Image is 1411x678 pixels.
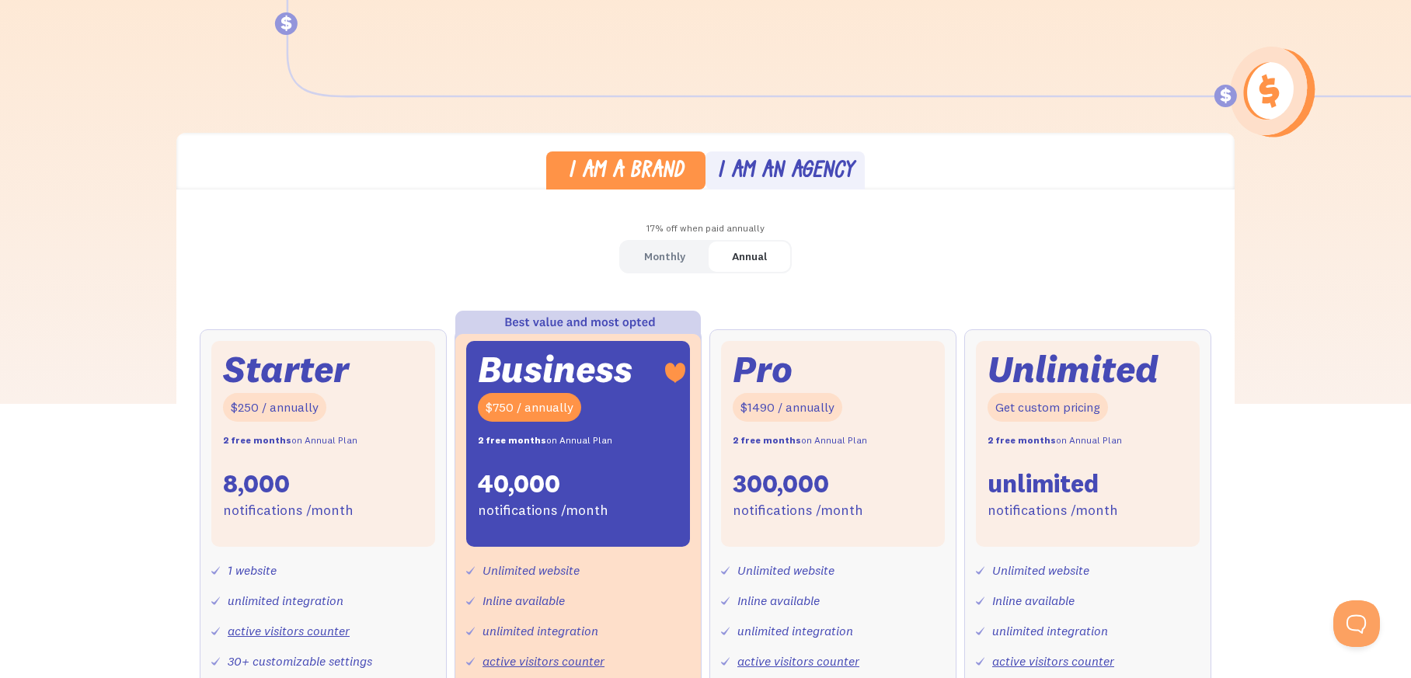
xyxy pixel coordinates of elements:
div: unlimited [988,468,1099,500]
div: 8,000 [223,468,290,500]
a: active visitors counter [483,653,604,669]
div: $1490 / annually [733,393,842,422]
div: notifications /month [223,499,354,522]
div: unlimited integration [483,620,598,642]
div: Inline available [737,589,820,612]
div: unlimited integration [992,620,1108,642]
div: Business [478,353,632,386]
div: on Annual Plan [733,429,867,452]
div: on Annual Plan [223,429,357,452]
div: 40,000 [478,468,560,500]
div: I am a brand [568,161,684,183]
div: I am an agency [717,161,854,183]
strong: 2 free months [988,434,1056,446]
iframe: Toggle Customer Support [1333,600,1380,647]
div: 17% off when paid annually [176,217,1235,240]
div: notifications /month [733,499,863,522]
a: active visitors counter [737,653,859,669]
div: 1 website [228,559,277,582]
div: notifications /month [478,499,608,522]
div: Unlimited website [992,559,1089,582]
div: Starter [223,353,349,386]
div: Pro [733,353,793,386]
div: on Annual Plan [988,429,1122,452]
div: 30+ customizable settings [228,650,372,673]
strong: 2 free months [733,434,801,446]
div: unlimited integration [228,589,343,612]
strong: 2 free months [223,434,291,446]
div: 300,000 [733,468,829,500]
a: active visitors counter [228,623,350,638]
div: Unlimited website [737,559,834,582]
div: Monthly [644,245,685,268]
div: $750 / annually [478,393,581,422]
div: Unlimited [988,353,1158,386]
strong: 2 free months [478,434,546,446]
div: $250 / annually [223,393,326,422]
div: Inline available [992,589,1075,612]
a: active visitors counter [992,653,1114,669]
div: Unlimited website [483,559,580,582]
div: on Annual Plan [478,429,612,452]
div: Inline available [483,589,565,612]
div: Annual [732,245,767,268]
div: unlimited integration [737,620,853,642]
div: Get custom pricing [988,393,1108,422]
div: notifications /month [988,499,1118,522]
